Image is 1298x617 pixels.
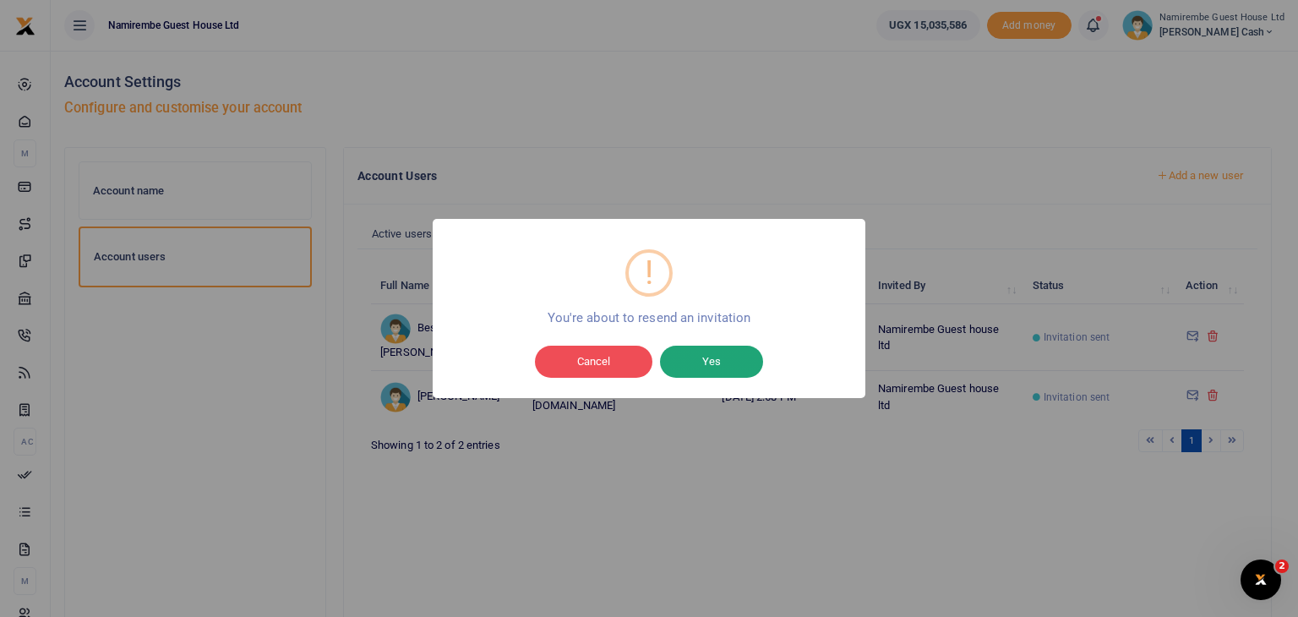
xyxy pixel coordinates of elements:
iframe: Intercom live chat [1241,560,1281,600]
span: 2 [1275,560,1289,573]
div: You're about to resend an invitation [470,310,828,325]
div: ! [645,253,653,293]
button: Yes [660,346,763,378]
button: Cancel [535,346,652,378]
